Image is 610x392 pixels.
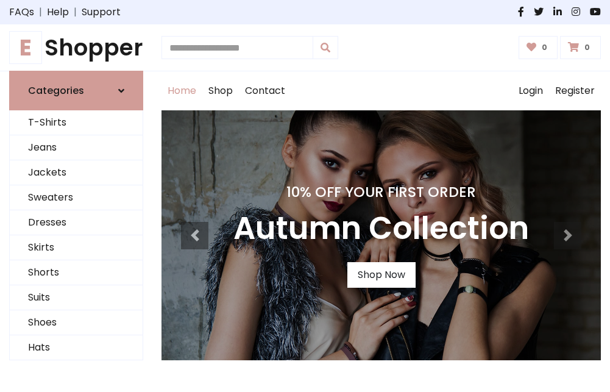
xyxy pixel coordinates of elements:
[9,34,143,61] h1: Shopper
[28,85,84,96] h6: Categories
[560,36,601,59] a: 0
[347,262,416,288] a: Shop Now
[10,110,143,135] a: T-Shirts
[10,160,143,185] a: Jackets
[519,36,558,59] a: 0
[69,5,82,20] span: |
[82,5,121,20] a: Support
[10,260,143,285] a: Shorts
[233,184,529,201] h4: 10% Off Your First Order
[581,42,593,53] span: 0
[34,5,47,20] span: |
[9,71,143,110] a: Categories
[539,42,550,53] span: 0
[10,210,143,235] a: Dresses
[10,235,143,260] a: Skirts
[239,71,291,110] a: Contact
[10,285,143,310] a: Suits
[202,71,239,110] a: Shop
[47,5,69,20] a: Help
[233,210,529,248] h3: Autumn Collection
[512,71,549,110] a: Login
[10,185,143,210] a: Sweaters
[10,335,143,360] a: Hats
[9,34,143,61] a: EShopper
[10,135,143,160] a: Jeans
[161,71,202,110] a: Home
[549,71,601,110] a: Register
[10,310,143,335] a: Shoes
[9,5,34,20] a: FAQs
[9,31,42,64] span: E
